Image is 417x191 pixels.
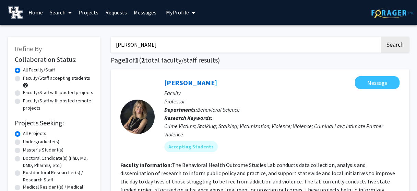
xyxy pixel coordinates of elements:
label: Faculty/Staff with posted remote projects [23,97,94,112]
h1: Page of ( total faculty/staff results) [111,56,409,64]
b: Departments: [164,106,197,113]
label: Faculty/Staff accepting students [23,75,90,82]
span: Refine By [15,44,42,53]
a: Messages [130,0,160,24]
a: [PERSON_NAME] [164,78,217,87]
img: University of Kentucky Logo [8,7,23,19]
p: Faculty [164,89,400,97]
mat-chip: Accepting Students [164,141,218,152]
img: ForagerOne Logo [371,8,414,18]
label: All Faculty/Staff [23,66,55,74]
h2: Projects Seeking: [15,119,94,127]
label: Doctoral Candidate(s) (PhD, MD, DMD, PharmD, etc.) [23,155,94,169]
button: Message TK Logan [355,76,400,89]
a: Projects [75,0,102,24]
span: 2 [141,56,145,64]
b: Faculty Information: [120,161,172,168]
input: Search Keywords [111,37,380,53]
div: Crime Victims; Stalking; Stalking; Victimization; Violence; Violence; Criminal Law; Intimate Part... [164,122,400,138]
a: Requests [102,0,130,24]
h2: Collaboration Status: [15,55,94,64]
p: Professor [164,97,400,105]
button: Search [381,37,409,53]
label: Faculty/Staff with posted projects [23,89,93,96]
label: Undergraduate(s) [23,138,59,145]
label: Master's Student(s) [23,146,63,154]
label: Postdoctoral Researcher(s) / Research Staff [23,169,94,183]
a: Search [46,0,75,24]
span: My Profile [166,9,189,16]
b: Research Keywords: [164,114,213,121]
span: Behavioral Science [197,106,240,113]
iframe: Chat [5,160,29,186]
a: Home [25,0,46,24]
span: 1 [135,56,139,64]
span: 1 [125,56,129,64]
label: All Projects [23,130,46,137]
